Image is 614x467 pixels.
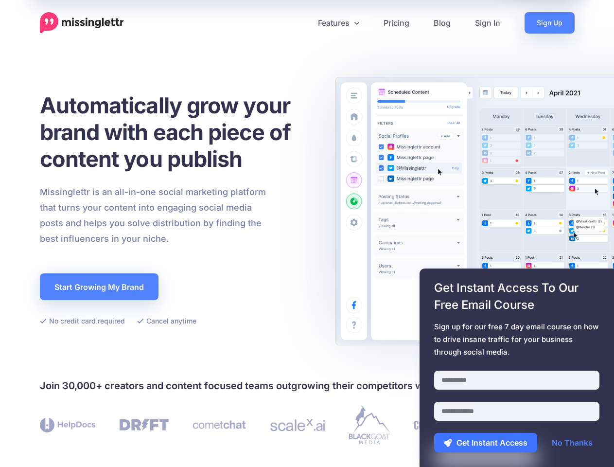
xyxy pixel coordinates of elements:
[434,321,599,359] span: Sign up for our free 7 day email course on how to drive insane traffic for your business through ...
[371,12,421,34] a: Pricing
[421,12,463,34] a: Blog
[306,12,371,34] a: Features
[434,279,599,313] span: Get Instant Access To Our Free Email Course
[434,433,537,452] button: Get Instant Access
[40,273,158,300] a: Start Growing My Brand
[40,378,575,394] h4: Join 30,000+ creators and content focused teams outgrowing their competitors with Missinglettr
[40,184,266,247] p: Missinglettr is an all-in-one social marketing platform that turns your content into engaging soc...
[463,12,512,34] a: Sign In
[40,12,124,34] a: Home
[525,12,575,34] a: Sign Up
[542,433,602,452] a: No Thanks
[40,92,315,172] h1: Automatically grow your brand with each piece of content you publish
